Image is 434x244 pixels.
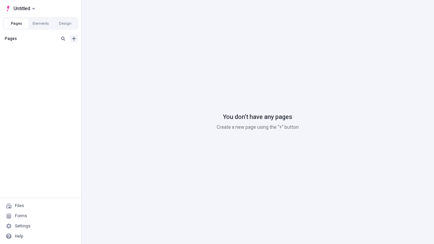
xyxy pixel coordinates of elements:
button: Pages [4,18,28,28]
div: Settings [15,223,31,229]
button: Select site [3,3,38,14]
p: Create a new page using the “+” button [217,124,299,131]
div: Files [15,203,24,208]
button: Design [53,18,77,28]
div: Pages [5,36,56,41]
button: Add new [70,35,78,43]
div: Forms [15,213,27,219]
span: Untitled [14,4,30,13]
p: You don’t have any pages [223,113,292,122]
button: Elements [28,18,53,28]
div: Help [15,233,23,239]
